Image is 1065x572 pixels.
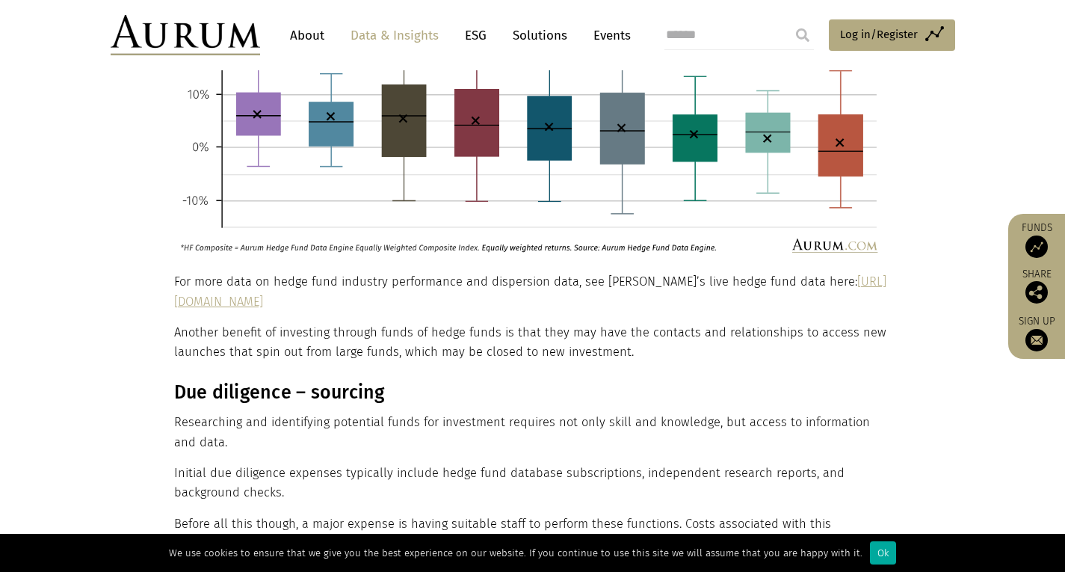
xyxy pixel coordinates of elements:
[829,19,955,51] a: Log in/Register
[111,15,260,55] img: Aurum
[1025,281,1048,304] img: Share this post
[870,541,896,565] div: Ok
[174,272,888,312] p: For more data on hedge fund industry performance and dispersion data, see [PERSON_NAME]’s live he...
[1025,236,1048,258] img: Access Funds
[586,22,631,49] a: Events
[174,464,888,503] p: Initial due diligence expenses typically include hedge fund database subscriptions, independent r...
[174,323,888,363] p: Another benefit of investing through funds of hedge funds is that they may have the contacts and ...
[174,381,888,404] h3: Due diligence – sourcing
[788,20,818,50] input: Submit
[174,413,888,452] p: Researching and identifying potential funds for investment requires not only skill and knowledge,...
[457,22,494,49] a: ESG
[1016,269,1058,304] div: Share
[505,22,575,49] a: Solutions
[1016,221,1058,258] a: Funds
[343,22,446,49] a: Data & Insights
[840,25,918,43] span: Log in/Register
[1016,315,1058,351] a: Sign up
[174,274,886,308] a: [URL][DOMAIN_NAME]
[283,22,332,49] a: About
[1025,329,1048,351] img: Sign up to our newsletter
